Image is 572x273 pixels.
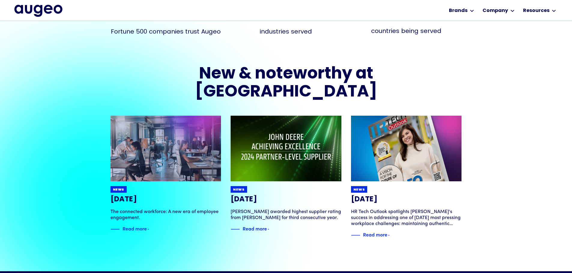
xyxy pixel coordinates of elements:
div: Read more [123,225,147,232]
img: Blue decorative line [110,226,120,233]
div: Read more [243,225,267,232]
div: The connected workforce: A new era of employee engagement. [110,209,221,221]
div: industries served [260,27,312,36]
a: News[DATE][PERSON_NAME] awarded highest supplier rating from [PERSON_NAME] for third consecutive ... [231,116,341,233]
div: Fortune 500 companies trust Augeo [111,27,221,36]
div: countries being served [371,27,441,34]
div: HR Tech Outlook spotlights [PERSON_NAME]'s success in addressing one of [DATE] most pressing work... [351,209,462,227]
div: News [233,188,245,192]
a: News[DATE]HR Tech Outlook spotlights [PERSON_NAME]'s success in addressing one of [DATE] most pre... [351,116,462,239]
img: Blue decorative line [351,232,360,239]
div: Read more [363,231,387,238]
div: Company [483,7,508,14]
div: News [113,188,125,192]
a: home [14,5,62,17]
h3: [DATE] [231,195,341,204]
div: Resources [523,7,549,14]
img: Blue text arrow [147,226,156,233]
h3: [DATE] [351,195,462,204]
div: News [353,188,365,192]
img: Blue text arrow [388,232,397,239]
img: Blue text arrow [268,226,277,233]
div: Brands [449,7,468,14]
h2: New & noteworthy at [GEOGRAPHIC_DATA] [156,66,416,101]
img: Blue decorative line [231,226,240,233]
h3: [DATE] [110,195,221,204]
div: [PERSON_NAME] awarded highest supplier rating from [PERSON_NAME] for third consecutive year. [231,209,341,221]
a: News[DATE]The connected workforce: A new era of employee engagement.Blue decorative lineRead more... [110,116,221,233]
